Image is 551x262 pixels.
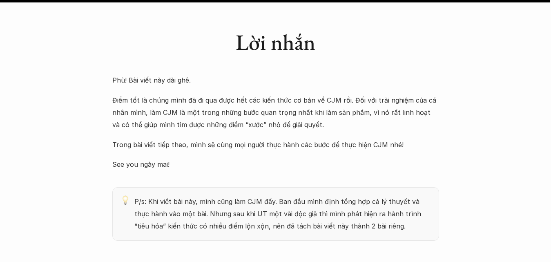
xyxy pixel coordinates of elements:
[236,29,315,56] h1: Lời nhắn
[112,94,439,131] p: Điểm tốt là chúng mình đã đi qua được hết các kiến thức cơ bản về CJM rồi. Đối với trải nghiệm củ...
[134,195,431,233] p: P/s: Khi viết bài này, mình cũng làm CJM đấy. Ban đầu mình định tổng hợp cả lý thuyết và thực hàn...
[112,158,439,170] p: See you ngày mai!
[112,139,439,151] p: Trong bài viết tiếp theo, mình sẽ cùng mọi người thực hành các bước để thực hiện CJM nhé!
[112,74,439,86] p: Phù! Bài viết này dài ghê.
